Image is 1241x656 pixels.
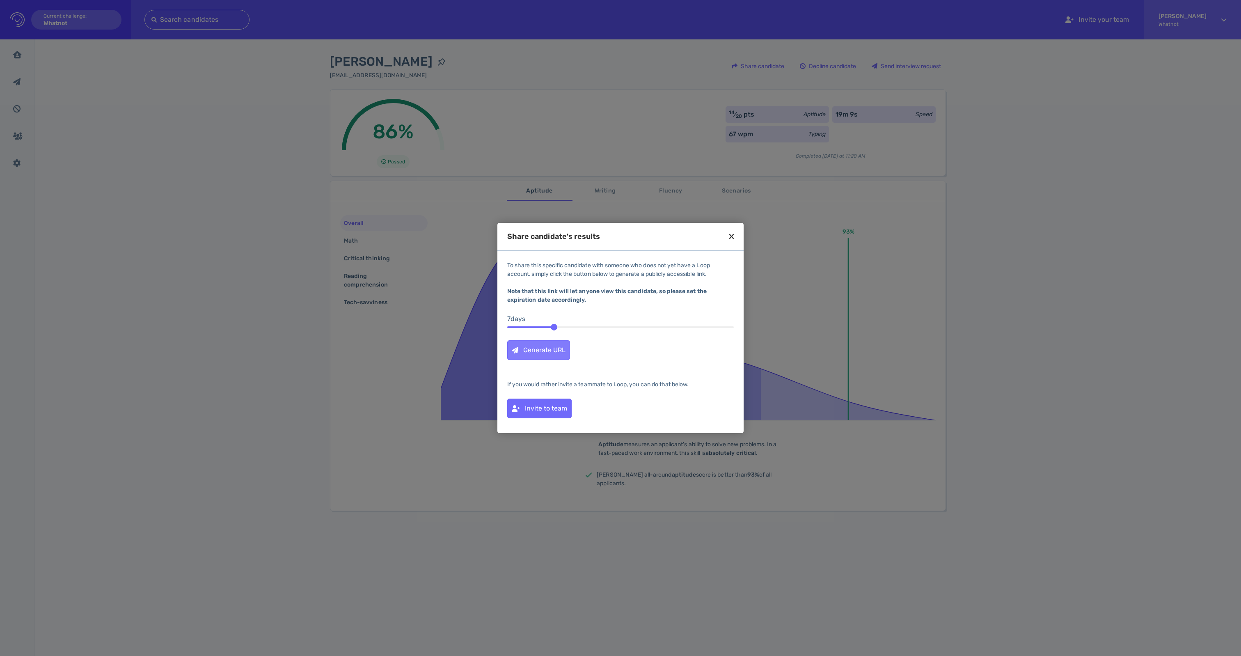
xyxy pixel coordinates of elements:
[507,314,734,324] div: 7 day s
[507,399,572,418] button: Invite to team
[508,341,570,360] div: Generate URL
[508,399,571,418] div: Invite to team
[507,340,570,360] button: Generate URL
[507,233,600,240] div: Share candidate's results
[507,288,707,303] b: Note that this link will let anyone view this candidate, so please set the expiration date accord...
[507,261,734,304] div: To share this specific candidate with someone who does not yet have a Loop account, simply click ...
[507,380,734,389] div: If you would rather invite a teammate to Loop, you can do that below.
